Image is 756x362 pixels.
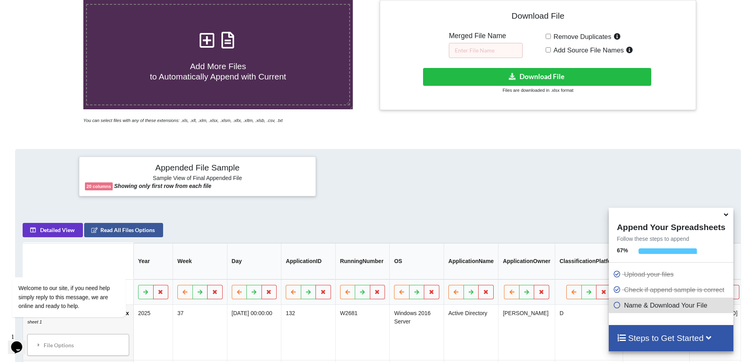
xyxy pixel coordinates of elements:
input: Enter File Name [449,43,523,58]
th: ApplicationID [281,243,335,279]
b: Showing only first row from each file [114,183,212,189]
p: Name & Download Your File [613,300,731,310]
td: Windows 2016 Server [390,305,444,360]
b: 67 % [617,247,628,254]
th: ClassificationPlatform [555,243,623,279]
th: OS [390,243,444,279]
td: D [555,305,623,360]
h4: Append Your Spreadsheets [609,220,733,232]
th: ApplicationName [444,243,498,279]
iframe: chat widget [8,330,33,354]
div: File Options [30,337,127,353]
h5: Merged File Name [449,32,523,40]
small: Files are downloaded in .xlsx format [502,88,573,93]
th: RunningNumber [335,243,390,279]
span: Add More Files to Automatically Append with Current [150,62,286,81]
p: Follow these steps to append [609,235,733,243]
span: Remove Duplicates [551,33,612,41]
td: 132 [281,305,335,360]
td: Active Directory [444,305,498,360]
b: 20 columns [87,184,111,189]
th: ApplicationOwner [498,243,555,279]
td: [DATE] 00:00:00 [227,305,281,360]
td: 37 [173,305,227,360]
h4: Steps to Get Started [617,333,725,343]
h6: Sample View of Final Appended File [85,175,310,183]
p: Upload your files [613,269,731,279]
iframe: chat widget [8,205,151,326]
p: Check if append sample is correct [613,285,731,295]
i: You can select files with any of these extensions: .xls, .xlt, .xlm, .xlsx, .xlsm, .xltx, .xltm, ... [83,118,283,123]
td: BAY_Issue_CPU_(PGL11)_[DATE].xlsx [23,305,133,360]
th: Week [173,243,227,279]
h4: Download File [386,6,690,29]
button: Download File [423,68,651,86]
th: Day [227,243,281,279]
span: Add Source File Names [551,46,624,54]
td: [PERSON_NAME] [498,305,555,360]
h4: Appended File Sample [85,163,310,174]
td: 2025 [133,305,173,360]
th: Year [133,243,173,279]
td: W2681 [335,305,390,360]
